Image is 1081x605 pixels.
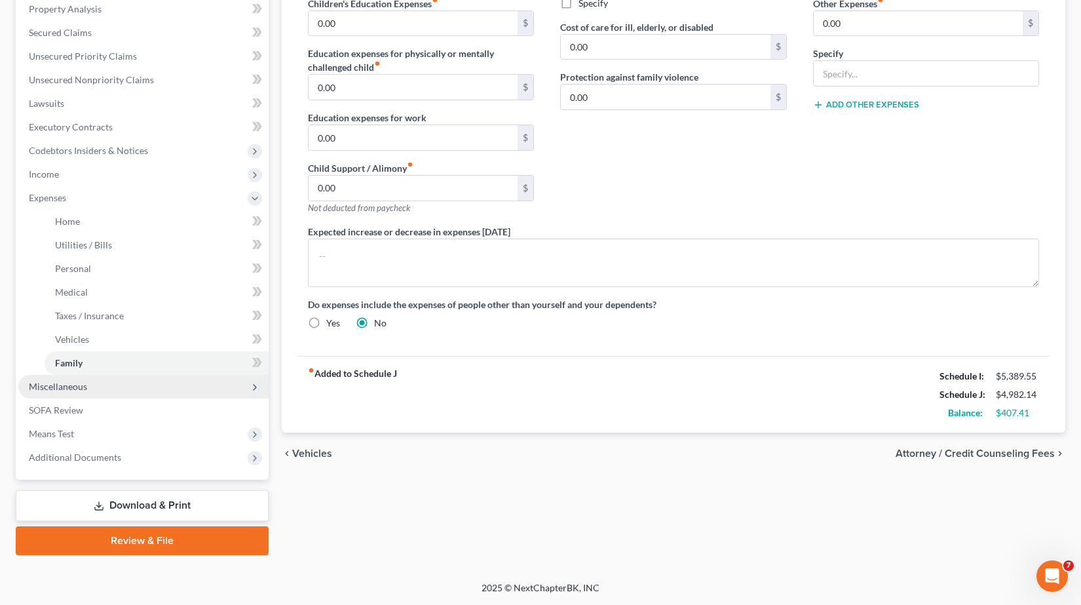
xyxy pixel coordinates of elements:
span: Additional Documents [29,452,121,463]
span: Income [29,168,59,180]
a: Unsecured Priority Claims [18,45,269,68]
span: Medical [55,286,88,298]
div: $ [518,11,533,36]
iframe: Intercom live chat [1036,560,1068,592]
div: $ [518,125,533,150]
div: $ [518,75,533,100]
span: Secured Claims [29,27,92,38]
div: $5,389.55 [996,370,1039,383]
span: Not deducted from paycheck [308,203,410,213]
label: Child Support / Alimony [308,161,413,175]
a: Personal [45,257,269,281]
i: fiber_manual_record [407,161,413,168]
i: chevron_right [1055,448,1065,459]
i: chevron_left [282,448,292,459]
input: Specify... [814,61,1039,86]
label: Yes [326,317,340,330]
a: Unsecured Nonpriority Claims [18,68,269,92]
strong: Balance: [948,407,983,418]
input: -- [309,125,518,150]
div: 2025 © NextChapterBK, INC [167,581,914,605]
span: Lawsuits [29,98,64,109]
input: -- [561,85,770,109]
div: $ [518,176,533,201]
div: $ [1023,11,1038,36]
span: SOFA Review [29,404,83,416]
label: Cost of care for ill, elderly, or disabled [560,20,713,34]
div: $4,982.14 [996,388,1039,401]
a: Taxes / Insurance [45,304,269,328]
span: Vehicles [55,334,89,345]
a: SOFA Review [18,399,269,422]
span: Family [55,357,83,368]
strong: Schedule I: [939,370,984,381]
div: $407.41 [996,406,1039,420]
i: fiber_manual_record [374,60,381,67]
a: Review & File [16,526,269,555]
span: Vehicles [292,448,332,459]
a: Download & Print [16,490,269,521]
i: fiber_manual_record [308,367,314,374]
label: Protection against family violence [560,70,698,84]
label: Education expenses for physically or mentally challenged child [308,47,535,74]
button: Attorney / Credit Counseling Fees chevron_right [896,448,1065,459]
input: -- [309,176,518,201]
span: Unsecured Priority Claims [29,50,137,62]
input: -- [309,75,518,100]
span: Home [55,216,80,227]
a: Home [45,210,269,233]
input: -- [561,35,770,60]
span: Personal [55,263,91,274]
button: Add Other Expenses [813,100,919,110]
label: Specify [813,47,843,60]
span: 7 [1063,560,1074,571]
a: Vehicles [45,328,269,351]
span: Expenses [29,192,66,203]
span: Property Analysis [29,3,102,14]
div: $ [770,35,786,60]
label: No [374,317,387,330]
a: Executory Contracts [18,115,269,139]
a: Secured Claims [18,21,269,45]
label: Do expenses include the expenses of people other than yourself and your dependents? [308,298,1040,311]
span: Executory Contracts [29,121,113,132]
input: -- [814,11,1023,36]
label: Education expenses for work [308,111,427,125]
span: Attorney / Credit Counseling Fees [896,448,1055,459]
span: Unsecured Nonpriority Claims [29,74,154,85]
span: Taxes / Insurance [55,310,124,321]
span: Means Test [29,428,74,439]
input: -- [309,11,518,36]
div: $ [770,85,786,109]
a: Family [45,351,269,375]
label: Expected increase or decrease in expenses [DATE] [308,225,510,239]
a: Medical [45,281,269,304]
span: Miscellaneous [29,381,87,392]
strong: Schedule J: [939,389,985,400]
strong: Added to Schedule J [308,367,397,422]
button: chevron_left Vehicles [282,448,332,459]
a: Lawsuits [18,92,269,115]
a: Utilities / Bills [45,233,269,257]
span: Utilities / Bills [55,239,112,250]
span: Codebtors Insiders & Notices [29,145,148,156]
